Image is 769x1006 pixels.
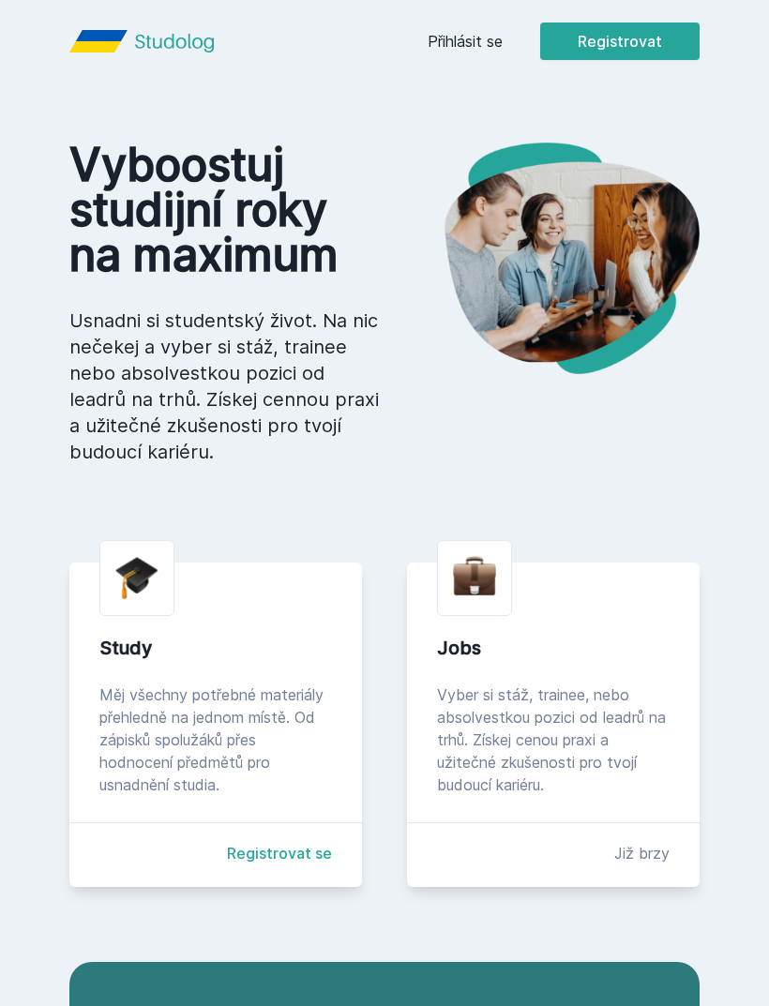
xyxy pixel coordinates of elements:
img: graduation-cap.png [115,556,158,600]
img: hero.png [384,143,700,374]
img: briefcase.png [453,552,496,600]
div: Již brzy [614,842,670,864]
div: Study [99,635,332,661]
p: Usnadni si studentský život. Na nic nečekej a vyber si stáž, trainee nebo absolvestkou pozici od ... [69,308,384,465]
button: Registrovat [540,23,700,60]
div: Jobs [437,635,670,661]
div: Měj všechny potřebné materiály přehledně na jednom místě. Od zápisků spolužáků přes hodnocení pře... [99,683,332,796]
a: Přihlásit se [428,30,503,53]
a: Registrovat se [227,842,332,864]
h1: Vyboostuj studijní roky na maximum [69,143,384,278]
div: Vyber si stáž, trainee, nebo absolvestkou pozici od leadrů na trhů. Získej cenou praxi a užitečné... [437,683,670,796]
